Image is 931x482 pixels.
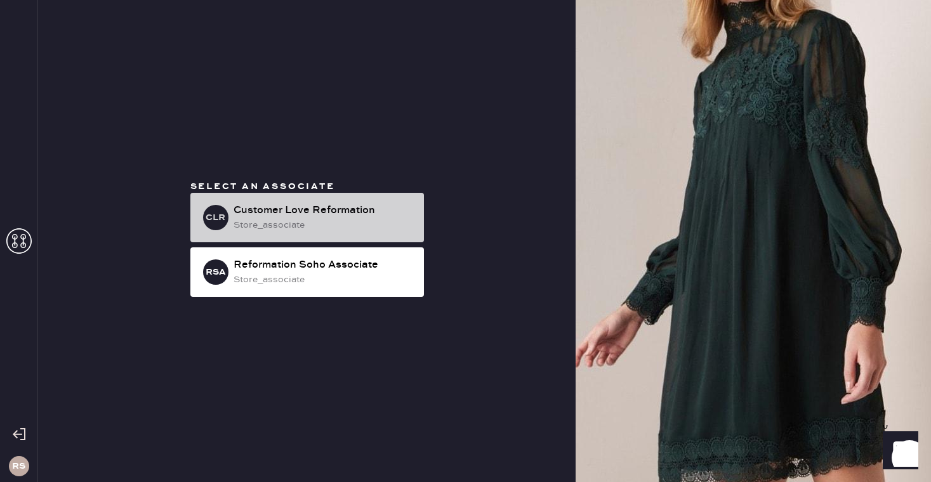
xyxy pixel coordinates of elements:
[206,213,225,222] h3: CLR
[234,273,414,287] div: store_associate
[12,462,25,471] h3: RS
[234,257,414,273] div: Reformation Soho Associate
[190,181,335,192] span: Select an associate
[206,268,226,277] h3: RSA
[234,218,414,232] div: store_associate
[234,203,414,218] div: Customer Love Reformation
[871,425,925,479] iframe: Front Chat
